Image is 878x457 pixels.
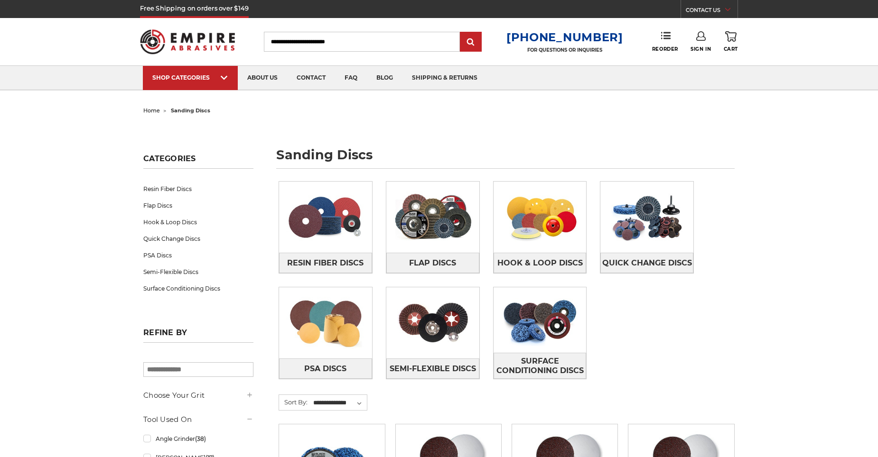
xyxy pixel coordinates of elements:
div: SHOP CATEGORIES [152,74,228,81]
a: CONTACT US [686,5,738,18]
img: Quick Change Discs [600,184,693,250]
a: Hook & Loop Discs [494,253,587,273]
span: Semi-Flexible Discs [390,361,476,377]
a: Resin Fiber Discs [143,181,253,197]
a: [PHONE_NUMBER] [506,30,623,44]
span: Cart [724,46,738,52]
a: about us [238,66,287,90]
img: Resin Fiber Discs [279,184,372,250]
a: shipping & returns [402,66,487,90]
a: contact [287,66,335,90]
span: Surface Conditioning Discs [494,353,586,379]
a: Flap Discs [143,197,253,214]
span: Hook & Loop Discs [497,255,583,271]
a: Quick Change Discs [143,230,253,247]
input: Submit [461,33,480,52]
span: Resin Fiber Discs [287,255,364,271]
img: Hook & Loop Discs [494,184,587,250]
img: Semi-Flexible Discs [386,290,479,356]
h5: Tool Used On [143,414,253,425]
a: faq [335,66,367,90]
a: PSA Discs [143,247,253,264]
span: Flap Discs [409,255,456,271]
a: Semi-Flexible Discs [143,264,253,280]
a: Hook & Loop Discs [143,214,253,230]
a: PSA Discs [279,358,372,379]
a: Quick Change Discs [600,253,693,273]
a: Surface Conditioning Discs [143,280,253,297]
img: PSA Discs [279,290,372,356]
a: blog [367,66,402,90]
a: Reorder [652,31,678,52]
span: sanding discs [171,107,210,114]
span: PSA Discs [304,361,346,377]
select: Sort By: [312,396,367,410]
a: Semi-Flexible Discs [386,358,479,379]
a: Cart [724,31,738,52]
span: (38) [195,435,206,442]
h5: Refine by [143,328,253,343]
span: Sign In [691,46,711,52]
img: Surface Conditioning Discs [494,287,587,353]
a: Angle Grinder(38) [143,430,253,447]
h1: sanding discs [276,148,735,169]
p: FOR QUESTIONS OR INQUIRIES [506,47,623,53]
a: Resin Fiber Discs [279,253,372,273]
a: Surface Conditioning Discs [494,353,587,379]
label: Sort By: [279,395,308,409]
span: Quick Change Discs [602,255,692,271]
img: Empire Abrasives [140,23,235,60]
img: Flap Discs [386,184,479,250]
h5: Choose Your Grit [143,390,253,401]
span: Reorder [652,46,678,52]
h5: Categories [143,154,253,169]
a: Flap Discs [386,253,479,273]
a: home [143,107,160,114]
